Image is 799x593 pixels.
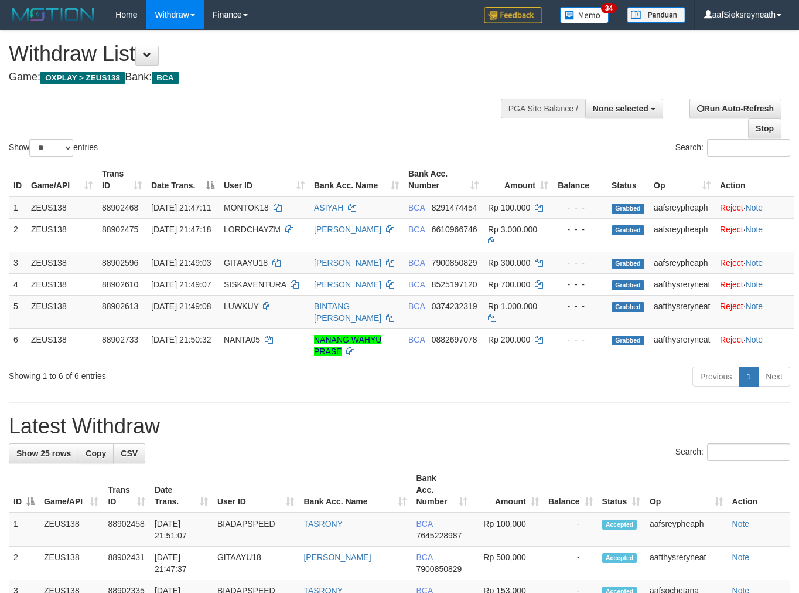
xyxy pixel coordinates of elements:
[213,547,299,580] td: GITAAYU18
[314,203,343,212] a: ASIYAH
[9,163,26,196] th: ID
[416,564,462,574] span: Copy 7900850829 to clipboard
[102,225,138,234] span: 88902475
[553,163,607,196] th: Balance
[649,196,715,219] td: aafsreypheaph
[432,203,477,212] span: Copy 8291474454 to clipboard
[29,139,73,157] select: Showentries
[39,513,103,547] td: ZEUS138
[746,258,763,267] a: Note
[26,218,97,252] td: ZEUS138
[26,328,97,362] td: ZEUS138
[602,553,637,563] span: Accepted
[39,467,103,513] th: Game/API: activate to sort column ascending
[314,301,381,323] a: BINTANG [PERSON_NAME]
[102,301,138,311] span: 88902613
[224,258,268,267] span: GITAAYU18
[224,280,286,289] span: SISKAVENTURA
[113,443,145,463] a: CSV
[746,301,763,311] a: Note
[9,196,26,219] td: 1
[488,335,530,344] span: Rp 200.000
[9,139,98,157] label: Show entries
[597,467,645,513] th: Status: activate to sort column ascending
[314,225,381,234] a: [PERSON_NAME]
[432,225,477,234] span: Copy 6610966746 to clipboard
[309,163,404,196] th: Bank Acc. Name: activate to sort column ascending
[645,513,728,547] td: aafsreypheaph
[501,99,585,118] div: PGA Site Balance /
[9,547,39,580] td: 2
[558,223,602,235] div: - - -
[303,519,343,528] a: TASRONY
[558,202,602,214] div: - - -
[9,295,26,328] td: 5
[102,258,138,267] span: 88902596
[151,301,211,311] span: [DATE] 21:49:08
[715,328,794,362] td: ·
[9,513,39,547] td: 1
[612,302,644,312] span: Grabbed
[9,328,26,362] td: 6
[16,449,71,458] span: Show 25 rows
[544,467,597,513] th: Balance: activate to sort column ascending
[224,203,269,212] span: MONTOK18
[675,443,790,461] label: Search:
[26,163,97,196] th: Game/API: activate to sort column ascending
[213,513,299,547] td: BIADAPSPEED
[102,203,138,212] span: 88902468
[483,163,553,196] th: Amount: activate to sort column ascending
[728,467,790,513] th: Action
[39,547,103,580] td: ZEUS138
[416,531,462,540] span: Copy 7645228987 to clipboard
[649,295,715,328] td: aafthysreryneat
[649,218,715,252] td: aafsreypheaph
[601,3,617,13] span: 34
[86,449,106,458] span: Copy
[715,218,794,252] td: ·
[585,99,663,118] button: None selected
[720,301,743,311] a: Reject
[720,203,743,212] a: Reject
[408,203,425,212] span: BCA
[78,443,114,463] a: Copy
[9,415,790,438] h1: Latest Withdraw
[40,72,125,84] span: OXPLAY > ZEUS138
[649,163,715,196] th: Op: activate to sort column ascending
[715,295,794,328] td: ·
[544,513,597,547] td: -
[121,449,138,458] span: CSV
[720,335,743,344] a: Reject
[472,467,543,513] th: Amount: activate to sort column ascending
[612,225,644,235] span: Grabbed
[746,335,763,344] a: Note
[715,273,794,295] td: ·
[720,258,743,267] a: Reject
[151,225,211,234] span: [DATE] 21:47:18
[224,335,260,344] span: NANTA05
[9,72,521,83] h4: Game: Bank:
[649,252,715,273] td: aafsreypheaph
[715,252,794,273] td: ·
[103,547,150,580] td: 88902431
[102,280,138,289] span: 88902610
[558,300,602,312] div: - - -
[97,163,146,196] th: Trans ID: activate to sort column ascending
[689,99,781,118] a: Run Auto-Refresh
[416,519,432,528] span: BCA
[732,553,750,562] a: Note
[472,547,543,580] td: Rp 500,000
[488,258,530,267] span: Rp 300.000
[150,467,213,513] th: Date Trans.: activate to sort column ascending
[558,279,602,290] div: - - -
[558,334,602,345] div: - - -
[219,163,309,196] th: User ID: activate to sort column ascending
[151,258,211,267] span: [DATE] 21:49:03
[299,467,411,513] th: Bank Acc. Name: activate to sort column ascending
[408,335,425,344] span: BCA
[408,301,425,311] span: BCA
[404,163,483,196] th: Bank Acc. Number: activate to sort column ascending
[748,118,781,138] a: Stop
[151,280,211,289] span: [DATE] 21:49:07
[432,258,477,267] span: Copy 7900850829 to clipboard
